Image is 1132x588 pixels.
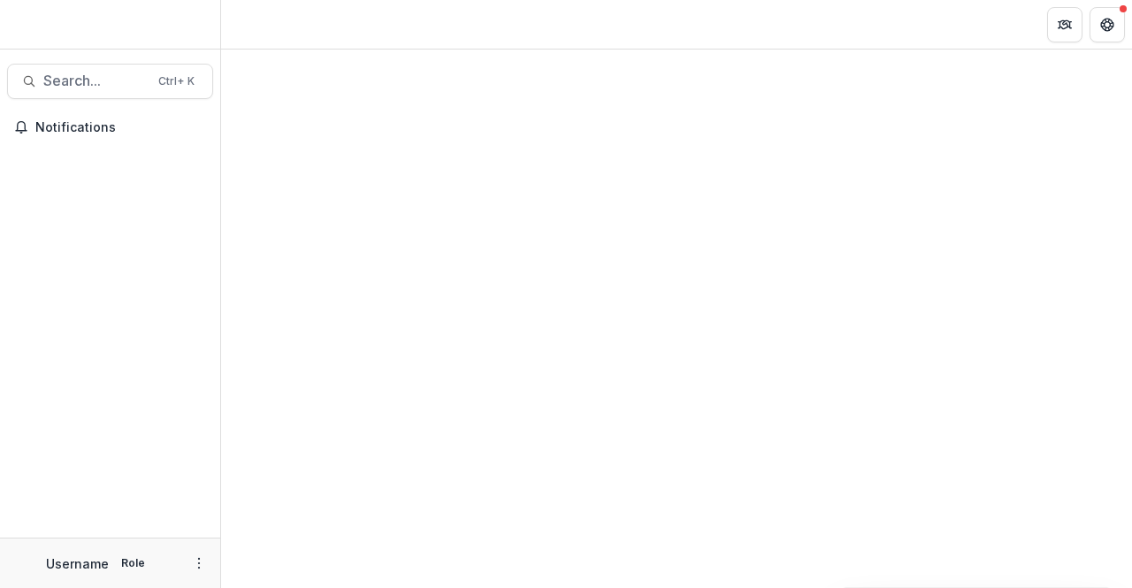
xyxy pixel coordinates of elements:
button: Search... [7,64,213,99]
span: Notifications [35,120,206,135]
button: Partners [1047,7,1082,42]
p: Role [116,555,150,571]
button: More [188,553,210,574]
span: Search... [43,73,148,89]
div: Ctrl + K [155,72,198,91]
nav: breadcrumb [228,11,303,37]
button: Notifications [7,113,213,141]
p: Username [46,554,109,573]
button: Get Help [1090,7,1125,42]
